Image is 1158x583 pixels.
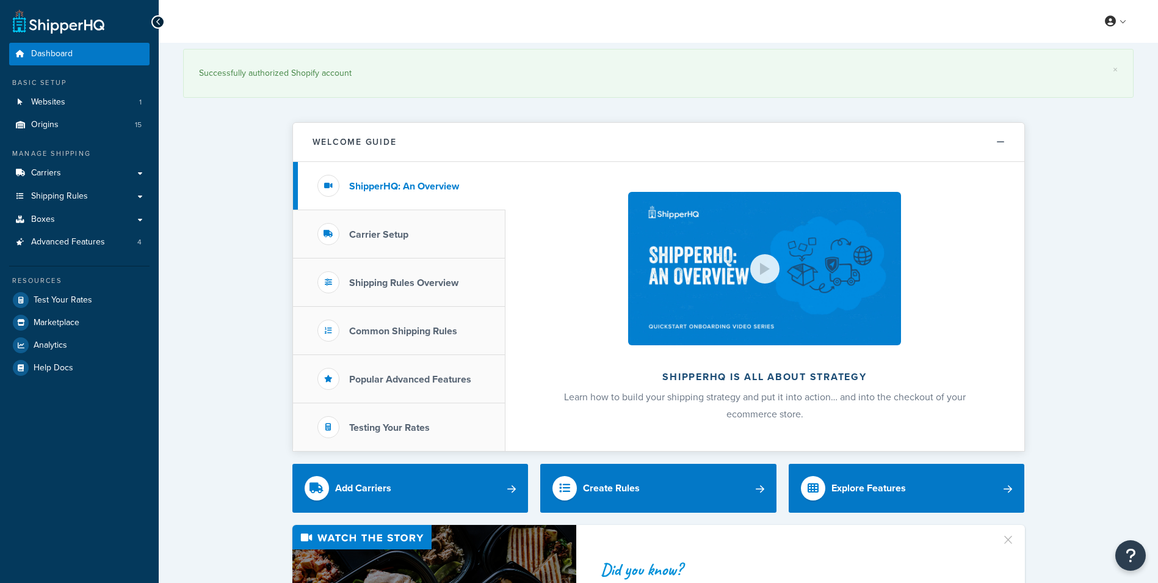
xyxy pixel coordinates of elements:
[9,162,150,185] a: Carriers
[31,49,73,59] span: Dashboard
[9,78,150,88] div: Basic Setup
[9,357,150,379] a: Help Docs
[1113,65,1118,75] a: ×
[31,191,88,202] span: Shipping Rules
[31,168,61,178] span: Carriers
[199,65,1118,82] div: Successfully authorized Shopify account
[34,363,73,373] span: Help Docs
[9,114,150,136] li: Origins
[9,43,150,65] a: Dashboard
[349,277,458,288] h3: Shipping Rules Overview
[628,192,900,345] img: ShipperHQ is all about strategy
[583,480,640,497] div: Create Rules
[349,422,430,433] h3: Testing Your Rates
[335,480,391,497] div: Add Carriers
[538,372,992,383] h2: ShipperHQ is all about strategy
[9,91,150,114] a: Websites1
[9,334,150,356] a: Analytics
[9,114,150,136] a: Origins15
[9,91,150,114] li: Websites
[349,326,457,337] h3: Common Shipping Rules
[135,120,142,130] span: 15
[349,229,408,240] h3: Carrier Setup
[9,312,150,334] a: Marketplace
[831,480,906,497] div: Explore Features
[293,123,1024,162] button: Welcome Guide
[9,276,150,286] div: Resources
[601,561,986,578] div: Did you know?
[349,181,459,192] h3: ShipperHQ: An Overview
[137,237,142,248] span: 4
[313,137,397,147] h2: Welcome Guide
[564,390,966,421] span: Learn how to build your shipping strategy and put it into action… and into the checkout of your e...
[9,289,150,311] a: Test Your Rates
[9,185,150,208] a: Shipping Rules
[292,464,529,513] a: Add Carriers
[31,237,105,248] span: Advanced Features
[1115,540,1146,571] button: Open Resource Center
[789,464,1025,513] a: Explore Features
[540,464,776,513] a: Create Rules
[34,318,79,328] span: Marketplace
[31,215,55,225] span: Boxes
[31,97,65,108] span: Websites
[34,295,92,306] span: Test Your Rates
[349,374,471,385] h3: Popular Advanced Features
[9,231,150,254] a: Advanced Features4
[31,120,59,130] span: Origins
[9,208,150,231] a: Boxes
[34,340,67,351] span: Analytics
[9,231,150,254] li: Advanced Features
[139,97,142,108] span: 1
[9,148,150,159] div: Manage Shipping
